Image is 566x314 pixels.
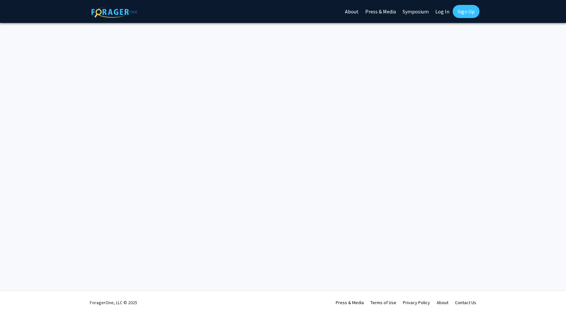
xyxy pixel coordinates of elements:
a: Sign Up [453,5,480,18]
a: Contact Us [455,300,476,305]
a: Privacy Policy [403,300,430,305]
a: Press & Media [336,300,364,305]
a: About [437,300,448,305]
a: Terms of Use [370,300,396,305]
div: ForagerOne, LLC © 2025 [90,291,137,314]
img: ForagerOne Logo [91,6,137,18]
